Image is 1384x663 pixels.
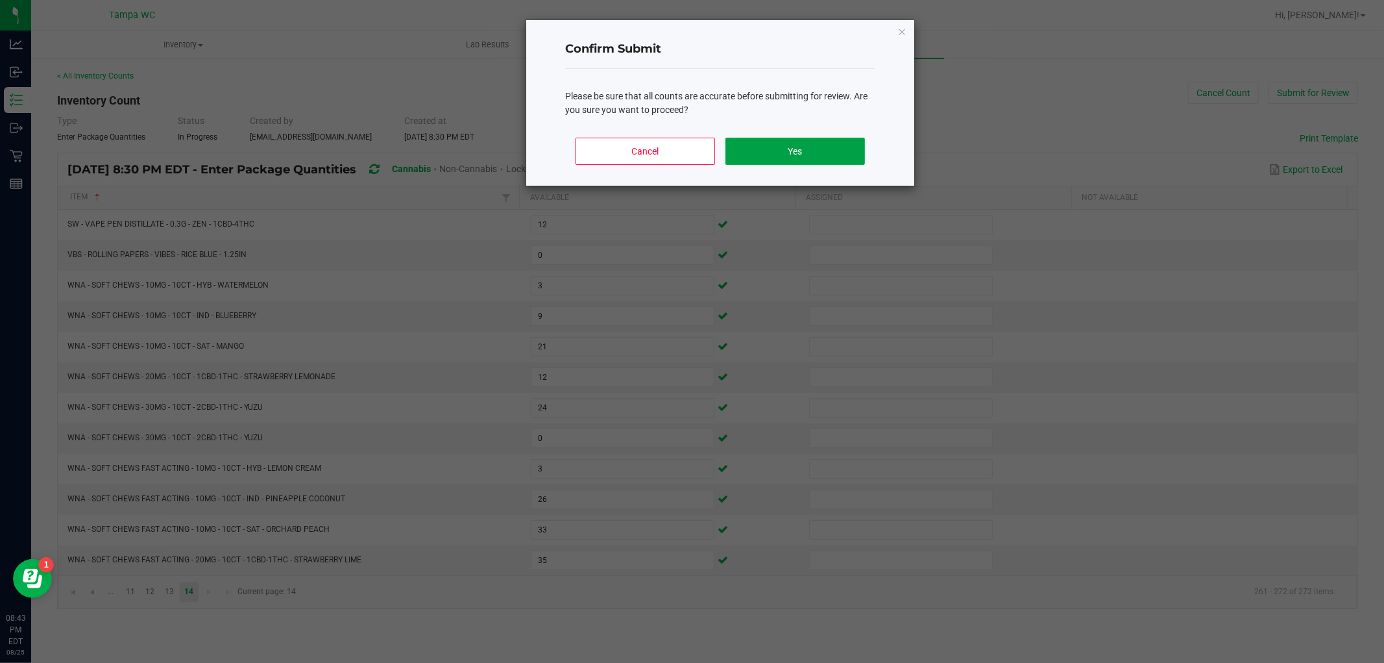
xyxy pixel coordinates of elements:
[13,559,52,598] iframe: Resource center
[565,41,875,58] h4: Confirm Submit
[725,138,865,165] button: Yes
[38,557,54,573] iframe: Resource center unread badge
[897,23,906,39] button: Close
[576,138,715,165] button: Cancel
[565,90,875,117] div: Please be sure that all counts are accurate before submitting for review. Are you sure you want t...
